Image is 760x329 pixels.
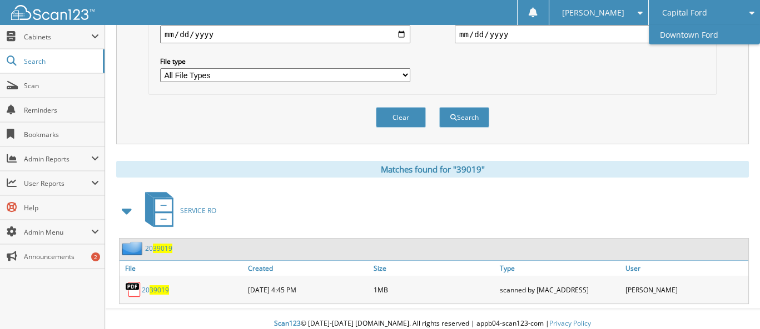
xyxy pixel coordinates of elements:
div: 1MB [371,279,496,301]
span: [PERSON_NAME] [562,9,624,16]
span: 39019 [153,244,172,253]
span: Capital Ford [662,9,707,16]
img: scan123-logo-white.svg [11,5,95,20]
span: Bookmarks [24,130,99,139]
a: 2039019 [142,285,169,295]
a: Privacy Policy [549,318,591,328]
img: folder2.png [122,241,145,255]
div: Matches found for "39019" [116,161,749,178]
a: Downtown Ford [649,25,760,44]
a: Size [371,261,496,276]
button: Search [439,107,489,128]
span: Reminders [24,105,99,115]
a: Type [497,261,623,276]
button: Clear [376,107,426,128]
input: start [160,26,410,43]
span: Scan [24,81,99,90]
span: Help [24,203,99,212]
div: scanned by [MAC_ADDRESS] [497,279,623,301]
span: Admin Menu [24,227,91,237]
div: [PERSON_NAME] [623,279,748,301]
span: Admin Reports [24,154,91,164]
div: 2 [91,252,100,261]
a: 2039019 [145,244,172,253]
span: Search [24,57,97,66]
span: Cabinets [24,32,91,42]
img: PDF.png [125,281,142,298]
a: Created [245,261,371,276]
span: Scan123 [274,318,301,328]
a: File [120,261,245,276]
label: File type [160,57,410,66]
input: end [455,26,705,43]
span: User Reports [24,179,91,188]
a: User [623,261,748,276]
span: 39019 [150,285,169,295]
div: [DATE] 4:45 PM [245,279,371,301]
a: SERVICE RO [138,189,216,232]
span: Announcements [24,252,99,261]
span: SERVICE RO [180,206,216,215]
